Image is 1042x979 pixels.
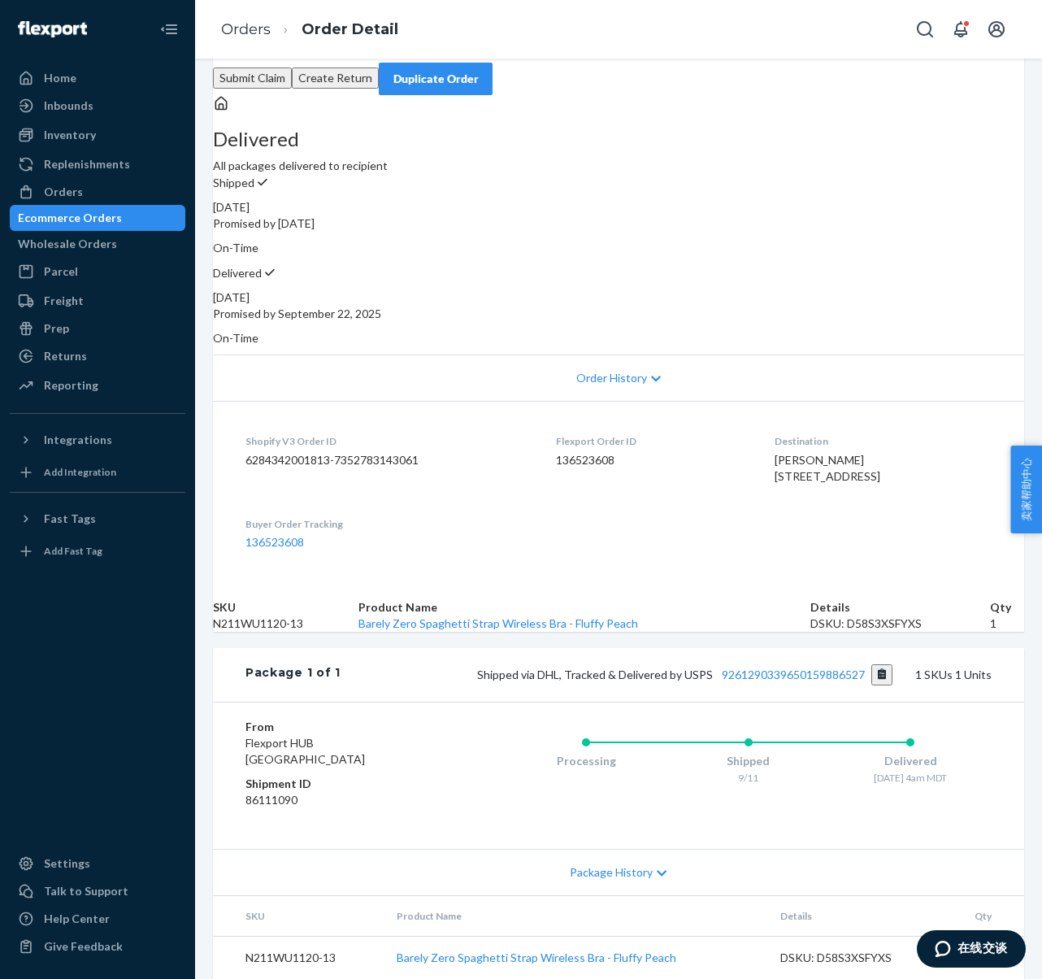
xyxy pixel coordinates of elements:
th: Product Name [384,896,767,937]
button: Fast Tags [10,506,185,532]
div: Ecommerce Orders [18,210,122,226]
div: DSKU: D58S3XSFYXS [810,616,990,632]
a: Prep [10,315,185,342]
th: Product Name [358,599,810,616]
div: Talk to Support [44,883,128,899]
div: [DATE] [213,199,1024,215]
a: Inbounds [10,93,185,119]
div: All packages delivered to recipient [213,128,1024,174]
div: Wholesale Orders [18,236,117,252]
p: Shipped [213,174,1024,191]
div: Settings [44,855,90,872]
dt: From [245,719,440,735]
div: Delivered [829,753,992,769]
div: Add Integration [44,465,116,479]
dd: 6284342001813-7352783143061 [245,452,530,468]
a: Add Fast Tag [10,538,185,564]
span: Flexport HUB [GEOGRAPHIC_DATA] [245,736,365,766]
div: Orders [44,184,83,200]
div: Package 1 of 1 [245,664,341,685]
div: [DATE] 4am MDT [829,771,992,785]
button: Copy tracking number [871,664,893,685]
a: Orders [10,179,185,205]
div: Add Fast Tag [44,544,102,558]
a: Inventory [10,122,185,148]
div: Reporting [44,377,98,394]
a: 136523608 [245,535,304,549]
a: Barely Zero Spaghetti Strap Wireless Bra - Fluffy Peach [397,951,676,964]
dt: Shopify V3 Order ID [245,434,530,448]
img: Flexport logo [18,21,87,37]
button: Talk to Support [10,878,185,904]
button: Open notifications [944,13,977,46]
a: Settings [10,851,185,877]
button: Give Feedback [10,933,185,959]
span: Order History [576,370,647,386]
a: Wholesale Orders [10,231,185,257]
div: Home [44,70,76,86]
button: Integrations [10,427,185,453]
h3: Delivered [213,128,1024,150]
dt: Buyer Order Tracking [245,517,530,531]
p: On-Time [213,330,1024,346]
td: 1 [990,616,1024,632]
button: Close Navigation [153,13,185,46]
div: Prep [44,320,69,337]
a: Reporting [10,372,185,398]
p: Promised by September 22, 2025 [213,306,1024,322]
div: Returns [44,348,87,364]
a: 9261290339650159886527 [722,668,865,681]
div: Parcel [44,263,78,280]
a: Barely Zero Spaghetti Strap Wireless Bra - Fluffy Peach [358,616,638,630]
div: Duplicate Order [393,71,479,87]
div: Help Center [44,911,110,927]
div: DSKU: D58S3XSFYXS [780,950,933,966]
div: Give Feedback [44,938,123,955]
a: Orders [221,20,271,38]
th: SKU [213,599,358,616]
div: 1 SKUs 1 Units [341,664,992,685]
dd: 86111090 [245,792,440,808]
th: Qty [945,896,1024,937]
div: Inventory [44,127,96,143]
a: Add Integration [10,459,185,485]
dt: Destination [775,434,992,448]
td: N211WU1120-13 [213,936,384,979]
div: Freight [44,293,84,309]
span: [PERSON_NAME] [STREET_ADDRESS] [775,453,880,483]
div: [DATE] [213,289,1024,306]
div: Shipped [667,753,830,769]
a: Freight [10,288,185,314]
a: Home [10,65,185,91]
div: Fast Tags [44,511,96,527]
dd: 136523608 [556,452,748,468]
p: Promised by [DATE] [213,215,1024,232]
div: Integrations [44,432,112,448]
div: Processing [505,753,667,769]
div: 9/11 [667,771,830,785]
p: On-Time [213,240,1024,256]
td: N211WU1120-13 [213,616,358,632]
th: Details [767,896,946,937]
button: Submit Claim [213,67,292,89]
th: Details [810,599,990,616]
a: Help Center [10,906,185,932]
p: Delivered [213,264,1024,281]
iframe: 打开一个小组件，您可以在其中与我们的一个专员进行在线交谈 [916,930,1026,971]
span: Package History [570,864,653,881]
a: Parcel [10,259,185,285]
button: Duplicate Order [379,63,493,95]
button: Open account menu [980,13,1013,46]
button: Open Search Box [909,13,941,46]
span: Shipped via DHL, Tracked & Delivered by USPS [477,668,893,681]
ol: breadcrumbs [208,6,411,54]
a: Order Detail [302,20,398,38]
dt: Flexport Order ID [556,434,748,448]
th: SKU [213,896,384,937]
button: Create Return [292,67,379,89]
a: Replenishments [10,151,185,177]
button: 卖家帮助中心 [1010,446,1042,533]
div: Inbounds [44,98,93,114]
